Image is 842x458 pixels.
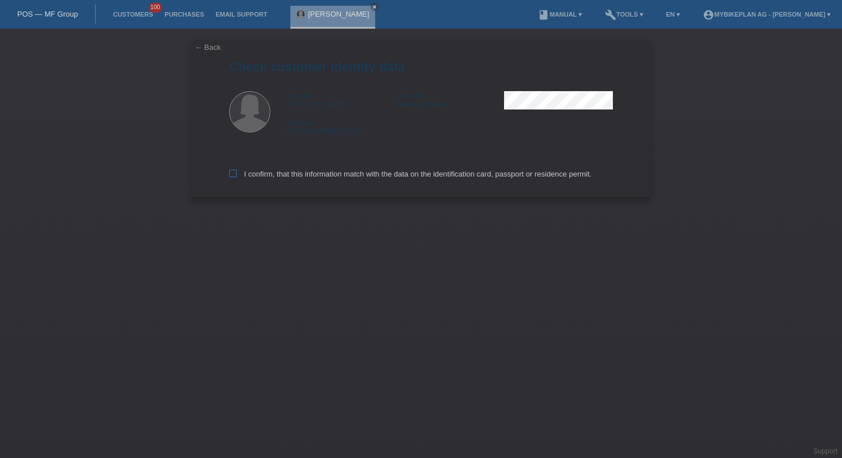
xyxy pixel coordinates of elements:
[395,92,423,99] span: Lastname
[229,60,613,74] h1: Check customer identity data
[286,92,314,99] span: Firstname
[286,119,316,126] span: Nationality
[372,4,377,10] i: close
[813,447,837,455] a: Support
[159,11,210,18] a: Purchases
[286,118,395,135] div: [GEOGRAPHIC_DATA]
[371,3,379,11] a: close
[195,43,221,52] a: ← Back
[599,11,649,18] a: buildTools ▾
[660,11,686,18] a: EN ▾
[286,91,395,108] div: [PERSON_NAME]
[308,10,369,18] a: [PERSON_NAME]
[697,11,836,18] a: account_circleMybikeplan AG - [PERSON_NAME] ▾
[229,170,592,178] label: I confirm, that this information match with the data on the identification card, passport or resi...
[17,10,78,18] a: POS — MF Group
[605,9,616,21] i: build
[395,91,504,108] div: Veuthey Crettex
[210,11,273,18] a: Email Support
[532,11,588,18] a: bookManual ▾
[538,9,549,21] i: book
[107,11,159,18] a: Customers
[703,9,714,21] i: account_circle
[149,3,163,13] span: 100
